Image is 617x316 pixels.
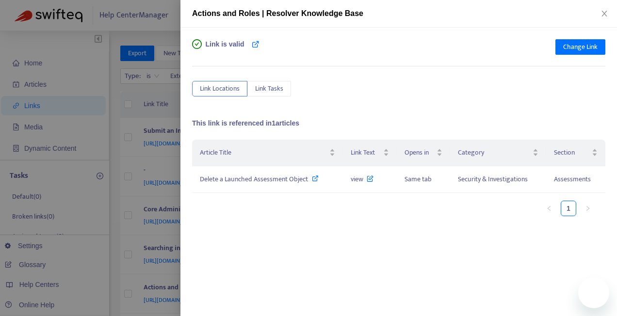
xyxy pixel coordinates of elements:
button: left [541,201,557,216]
span: Section [554,147,590,158]
span: Category [458,147,531,158]
span: view [351,174,373,185]
th: Link Text [343,140,396,166]
span: This link is referenced in 1 articles [192,119,299,127]
span: Actions and Roles | Resolver Knowledge Base [192,9,363,17]
th: Category [450,140,546,166]
th: Article Title [192,140,343,166]
span: Link Tasks [255,83,283,94]
span: Opens in [405,147,435,158]
button: Close [598,9,611,18]
iframe: Button to launch messaging window [578,277,609,308]
li: Previous Page [541,201,557,216]
button: Change Link [555,39,605,55]
span: Security & Investigations [458,174,528,185]
span: Same tab [405,174,432,185]
span: Change Link [563,42,598,52]
button: right [580,201,596,216]
button: Link Locations [192,81,247,96]
span: Link Locations [200,83,240,94]
button: Link Tasks [247,81,291,96]
a: 1 [561,201,576,216]
span: close [601,10,608,17]
th: Opens in [397,140,450,166]
span: Link Text [351,147,381,158]
span: left [546,205,552,211]
span: Link is valid [206,39,244,59]
span: Delete a Launched Assessment Object [200,174,308,185]
span: Assessments [554,174,591,185]
span: right [585,205,591,211]
span: Article Title [200,147,327,158]
th: Section [546,140,605,166]
span: check-circle [192,39,202,49]
li: Next Page [580,201,596,216]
